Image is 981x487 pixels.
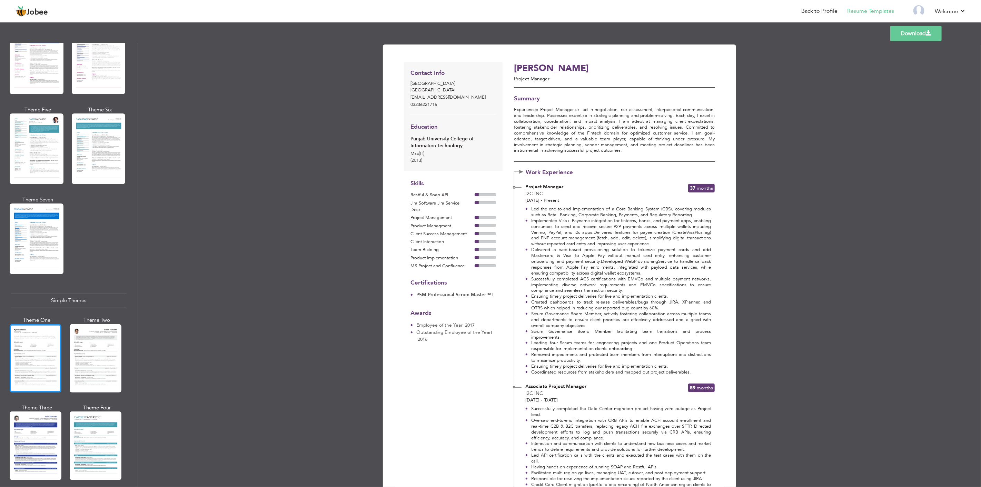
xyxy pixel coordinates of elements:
[27,9,48,16] span: Jobee
[410,200,475,213] div: Jira Software Jira Service Desk
[525,190,543,197] span: I2c Inc
[525,197,559,203] span: [DATE] - Present
[526,276,711,294] li: Successfully completed ACS certifications with EMVCo and multiple payment networks, implementing ...
[697,185,713,191] span: Months
[11,317,63,324] div: Theme One
[410,101,496,108] p: 03236221716
[847,7,894,15] a: Resume Templates
[416,291,494,298] span: PSM Professional Scrum Master™ I
[410,180,496,187] h3: Skills
[71,317,123,324] div: Theme Two
[410,263,475,270] div: MS Project and Confluence
[73,106,127,113] div: Theme Six
[410,280,496,286] h3: Certifications
[416,329,491,336] span: Outstanding Employee of the Year
[526,476,711,482] li: Responsible for resolving the implementation issues reported by the client using JIRA.
[11,106,65,113] div: Theme Five
[410,239,475,246] div: Client Interaction
[525,390,543,397] span: I2c Inc
[463,322,475,328] span: | 2017
[526,294,711,299] li: Ensuring timely project deliveries for live and implementation clients.
[526,352,711,364] li: Removed impediments and protected team members from interruptions and distractions to maximize pr...
[913,5,924,16] img: Profile Img
[410,80,496,94] p: [GEOGRAPHIC_DATA] [GEOGRAPHIC_DATA]
[71,404,123,411] div: Theme Four
[514,63,665,74] h3: [PERSON_NAME]
[526,470,711,476] li: Facilitated multi-region go-lives, managing UAT, cutover, and post-deployment support.
[526,406,711,418] li: Successfully completed the Data Center migration project having zero outage as Project lead.
[514,107,715,153] p: Experienced Project Manager skilled in negotiation, risk assessment, interpersonal communication,...
[525,183,563,190] span: Project Manager
[526,418,711,441] li: Oversaw end-to-end integration with CRB APIs to enable ACH account enrollment and real-time C2B &...
[525,383,586,390] span: Associate Project Manager
[410,157,422,163] span: (2013)
[526,218,711,247] li: Implemented Visa+ Payname integration for fintechs, banks, and payment apps, enabling consumers t...
[410,247,475,254] div: Team Building
[410,255,475,262] div: Product Implementation
[11,404,63,411] div: Theme Three
[526,311,711,329] li: Scrum Governance Board Member, actively fostering collaboration across multiple teams and departm...
[410,150,424,157] span: Msc(IT)
[410,192,475,199] div: Restful & Soap API
[525,397,558,403] span: [DATE] - [DATE]
[526,247,711,276] li: Delivered a web-based provisioning solution to tokenize payment cards and add Mastercard & Visa t...
[526,169,584,176] span: Work Experience
[526,206,711,218] li: Led the end-to-end implementation of a Core Banking System (CBS), covering modules such as Retail...
[690,385,695,391] span: 59
[526,364,711,369] li: Ensuring timely project deliveries for live and implementation clients.
[410,231,475,238] div: Client Success Management
[514,76,665,82] p: Project Manager
[16,6,48,17] a: Jobee
[526,329,711,340] li: Scrum Governance Board Member facilitating team transitions and process improvements.
[514,96,715,102] h3: Summary
[410,223,475,230] div: Product Managment
[16,6,27,17] img: jobee.io
[526,299,711,311] li: Created dashboards to track release deliverables/bugs through JIRA, XPlanner, and OTRS which help...
[11,196,65,203] div: Theme Seven
[410,70,496,77] h3: Contact Info
[526,453,711,464] li: Led API certification calls with the clients and executed the test cases with them on the call.
[416,322,463,328] span: Employee of the Year
[410,215,475,221] div: Project Management
[690,185,695,191] span: 37
[801,7,838,15] a: Back to Profile
[697,385,713,391] span: Months
[526,369,711,375] li: Coordinated resources from stakeholders and mapped out project deliverables.
[890,26,942,41] a: Download
[526,441,711,453] li: Interaction and communication with clients to understand new business cases and market trends to ...
[410,94,496,101] p: [EMAIL_ADDRESS][DOMAIN_NAME]
[526,340,711,352] li: Leading four Scrum teams for engneering projects and one Product Operations team responsible for ...
[11,293,127,308] div: Simple Themes
[416,329,492,342] span: | 2016
[410,124,496,130] h3: Education
[935,7,965,16] a: Welcome
[526,464,711,470] li: Having hands-on experience of running SOAP and Restful APIs.
[410,310,496,317] h3: Awards
[410,136,496,150] div: Punjab University College of Information Technology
